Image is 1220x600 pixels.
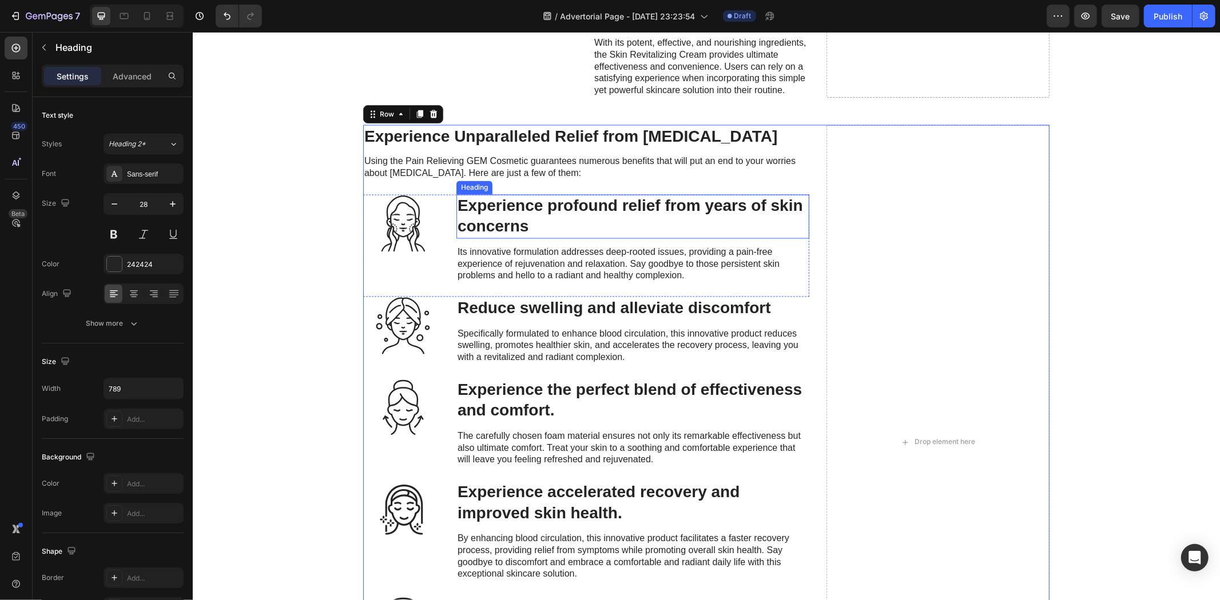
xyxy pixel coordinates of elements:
h3: Experience the perfect blend of effectiveness and comfort. [264,347,617,391]
div: Background [42,450,97,465]
div: Padding [42,414,68,424]
p: 7 [75,9,80,23]
span: Heading 2* [109,139,146,149]
div: Size [42,196,72,211]
button: Save [1102,5,1139,27]
div: Styles [42,139,62,149]
p: Its innovative formulation addresses deep-rooted issues, providing a pain-free experience of reju... [265,215,615,250]
div: Add... [127,479,181,489]
h3: Experience profound relief from years of skin concerns [264,163,617,207]
div: Font [42,169,56,179]
div: Heading [266,151,297,161]
div: Show more [86,318,140,329]
p: Advanced [113,70,152,82]
button: Publish [1144,5,1192,27]
div: Row [185,77,204,87]
span: / [555,10,558,22]
div: Border [42,573,64,583]
div: Open Intercom Messenger [1181,544,1209,571]
div: 450 [11,122,27,131]
h3: Experience accelerated recovery and improved skin health. [264,449,617,493]
div: Color [42,478,59,489]
div: Beta [9,209,27,218]
p: Heading [55,41,179,54]
span: Advertorial Page - [DATE] 23:23:54 [561,10,696,22]
div: Drop element here [722,406,782,415]
div: Align [42,286,74,302]
p: Settings [57,70,89,82]
button: Heading 2* [104,134,184,154]
span: Draft [734,11,752,21]
div: Size [42,354,72,370]
div: Color [42,259,59,269]
div: Sans-serif [127,169,181,179]
div: Add... [127,573,181,583]
div: Add... [127,414,181,425]
iframe: Design area [193,32,1220,600]
div: Publish [1154,10,1182,22]
div: Shape [42,544,78,559]
div: Add... [127,509,181,519]
p: The carefully chosen foam material ensures not only its remarkable effectiveness but also ultimat... [265,399,615,434]
div: 242424 [127,259,181,270]
button: 7 [5,5,85,27]
div: Text style [42,110,73,121]
h3: Reduce swelling and alleviate discomfort [264,265,617,288]
div: Undo/Redo [216,5,262,27]
div: Width [42,383,61,394]
input: Auto [104,378,183,399]
div: Image [42,508,62,518]
p: Specifically formulated to enhance blood circulation, this innovative product reduces swelling, p... [265,297,615,332]
p: By enhancing blood circulation, this innovative product facilitates a faster recovery process, pr... [265,501,615,549]
span: Save [1111,11,1130,21]
button: Show more [42,313,184,334]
